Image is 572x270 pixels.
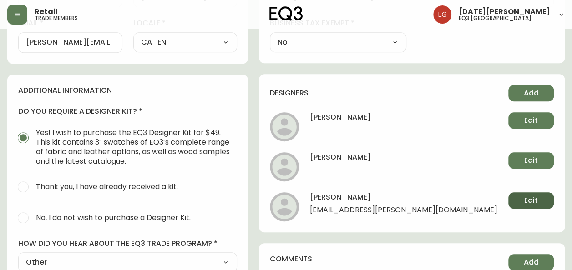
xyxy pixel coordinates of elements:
[36,182,178,191] span: Thank you, I have already received a kit.
[18,106,237,116] h4: do you require a designer kit?
[524,195,538,205] span: Edit
[459,8,550,15] span: [DATE][PERSON_NAME]
[310,152,371,169] h4: [PERSON_NAME]
[508,152,554,169] button: Edit
[508,112,554,129] button: Edit
[459,15,532,21] h5: eq3 [GEOGRAPHIC_DATA]
[35,8,58,15] span: Retail
[270,88,309,98] h4: designers
[310,206,497,218] span: [EMAIL_ADDRESS][PERSON_NAME][DOMAIN_NAME]
[524,88,539,98] span: Add
[524,257,539,267] span: Add
[270,254,312,264] h4: comments
[36,128,230,166] span: Yes! I wish to purchase the EQ3 Designer Kit for $49. This kit contains 3” swatches of EQ3’s comp...
[269,6,303,21] img: logo
[36,213,191,222] span: No, I do not wish to purchase a Designer Kit.
[433,5,451,24] img: 2638f148bab13be18035375ceda1d187
[18,239,237,249] label: how did you hear about the eq3 trade program?
[524,115,538,125] span: Edit
[310,192,497,206] h4: [PERSON_NAME]
[524,155,538,165] span: Edit
[310,112,371,129] h4: [PERSON_NAME]
[508,85,554,101] button: Add
[35,15,78,21] h5: trade members
[508,192,554,209] button: Edit
[18,85,237,95] h4: additional information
